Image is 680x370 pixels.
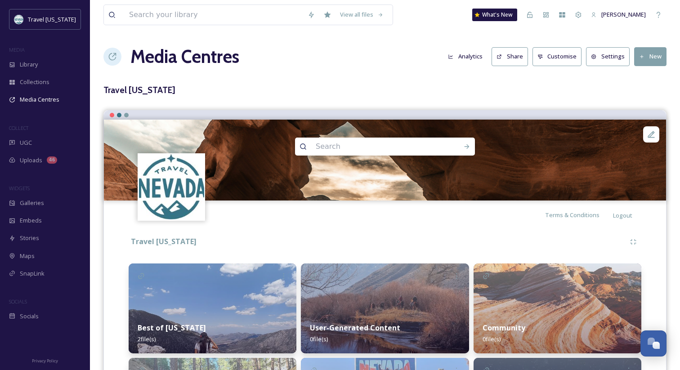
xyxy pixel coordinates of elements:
span: UGC [20,138,32,147]
span: WIDGETS [9,185,30,192]
strong: Best of [US_STATE] [138,323,206,333]
img: download.jpeg [14,15,23,24]
span: [PERSON_NAME] [601,10,646,18]
span: Galleries [20,199,44,207]
span: Uploads [20,156,42,165]
img: 2a3076ab-ac90-4200-a77e-810b2d5ed119.jpg [474,263,641,353]
span: Terms & Conditions [545,211,599,219]
span: Library [20,60,38,69]
button: Open Chat [640,330,667,357]
button: Settings [586,47,630,66]
h3: Travel [US_STATE] [103,84,667,97]
input: Search [311,137,434,156]
span: Privacy Policy [32,358,58,364]
a: Analytics [443,48,492,65]
span: Media Centres [20,95,59,104]
a: View all files [336,6,388,23]
a: Customise [532,47,586,66]
button: Analytics [443,48,487,65]
a: Terms & Conditions [545,210,613,220]
strong: Community [483,323,525,333]
span: Socials [20,312,39,321]
a: [PERSON_NAME] [586,6,650,23]
span: Maps [20,252,35,260]
a: Settings [586,47,634,66]
a: Media Centres [130,43,239,70]
span: SOCIALS [9,298,27,305]
strong: User-Generated Content [310,323,400,333]
a: Privacy Policy [32,355,58,366]
span: COLLECT [9,125,28,131]
img: venti-views-GBwS_iBdumA-unsplash.jpg [104,120,666,201]
strong: Travel [US_STATE] [131,236,197,246]
div: 46 [47,156,57,164]
span: Travel [US_STATE] [28,15,76,23]
span: 2 file(s) [138,335,156,343]
span: Collections [20,78,49,86]
span: Stories [20,234,39,242]
span: Embeds [20,216,42,225]
span: 0 file(s) [483,335,501,343]
span: SnapLink [20,269,45,278]
button: Share [492,47,528,66]
span: Logout [613,211,632,219]
a: What's New [472,9,517,21]
img: 4678ed51-40d7-4bbe-ad8f-07fdf828a27b.jpg [129,263,296,353]
button: Customise [532,47,582,66]
span: MEDIA [9,46,25,53]
input: Search your library [125,5,303,25]
img: 68654120-4aef-4a1e-b251-fbd00324b630.jpg [301,263,469,353]
img: download.jpeg [139,154,204,219]
span: 0 file(s) [310,335,328,343]
button: New [634,47,667,66]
